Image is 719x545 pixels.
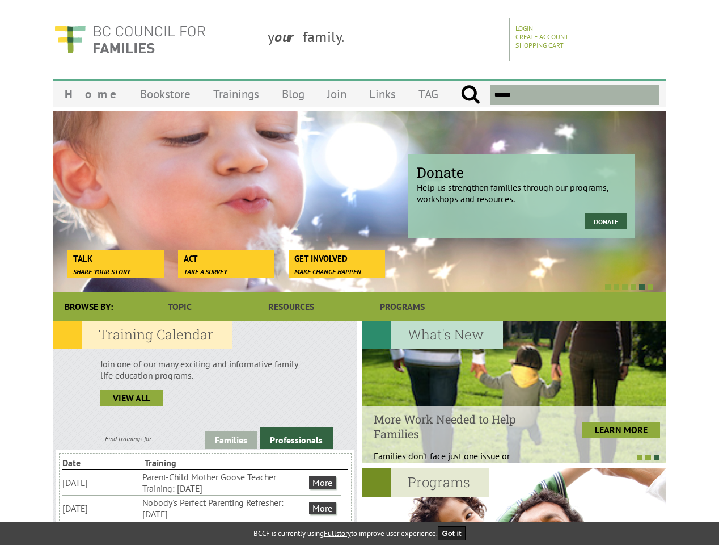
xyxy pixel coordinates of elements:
[374,450,543,473] p: Families don’t face just one issue or problem;...
[100,358,310,381] p: Join one of our many exciting and informative family life education programs.
[438,526,466,540] button: Got it
[358,81,407,107] a: Links
[53,434,205,443] div: Find trainings for:
[309,502,336,514] a: More
[124,292,235,321] a: Topic
[289,250,383,266] a: Get Involved Make change happen
[515,24,533,32] a: Login
[259,18,510,61] div: y family.
[407,81,450,107] a: TAG
[205,431,257,449] a: Families
[53,292,124,321] div: Browse By:
[62,501,140,515] li: [DATE]
[129,81,202,107] a: Bookstore
[145,456,225,469] li: Training
[53,18,206,61] img: BC Council for FAMILIES
[585,213,627,229] a: Donate
[294,267,361,276] span: Make change happen
[270,81,316,107] a: Blog
[235,292,346,321] a: Resources
[362,468,489,497] h2: Programs
[316,81,358,107] a: Join
[309,476,336,489] a: More
[417,172,627,204] p: Help us strengthen families through our programs, workshops and resources.
[53,321,232,349] h2: Training Calendar
[53,81,129,107] a: Home
[67,250,162,266] a: Talk Share your story
[324,529,351,538] a: Fullstory
[260,427,333,449] a: Professionals
[274,27,303,46] strong: our
[417,163,627,182] span: Donate
[100,390,163,406] a: view all
[460,85,480,105] input: Submit
[374,412,543,441] h4: More Work Needed to Help Families
[73,267,130,276] span: Share your story
[73,253,157,265] span: Talk
[582,422,660,438] a: LEARN MORE
[515,41,564,49] a: Shopping Cart
[362,321,503,349] h2: What's New
[184,253,267,265] span: Act
[294,253,378,265] span: Get Involved
[347,292,458,321] a: Programs
[62,476,140,489] li: [DATE]
[142,496,307,521] li: Nobody's Perfect Parenting Refresher: [DATE]
[184,267,227,276] span: Take a survey
[178,250,273,266] a: Act Take a survey
[62,456,142,469] li: Date
[515,32,569,41] a: Create Account
[142,470,307,495] li: Parent-Child Mother Goose Teacher Training: [DATE]
[202,81,270,107] a: Trainings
